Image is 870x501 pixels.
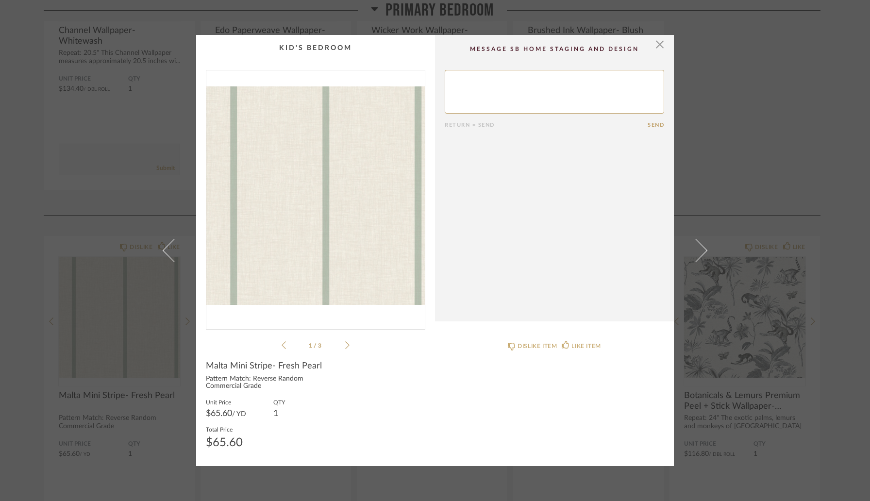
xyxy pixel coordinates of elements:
[650,35,669,54] button: Close
[571,341,601,351] div: LIKE ITEM
[273,410,285,417] div: 1
[206,70,425,321] div: 0
[206,425,243,433] label: Total Price
[232,411,246,417] span: / YD
[206,409,232,418] span: $65.60
[206,375,425,391] div: Pattern Match: Reverse Random Commercial Grade
[518,341,557,351] div: DISLIKE ITEM
[206,70,425,321] img: d61945d0-07df-4d29-aa6f-e8870a2069e5_1000x1000.jpg
[206,437,243,449] div: $65.60
[314,343,318,349] span: /
[206,361,322,371] span: Malta Mini Stripe- Fresh Pearl
[648,122,664,128] button: Send
[309,343,314,349] span: 1
[206,398,246,406] label: Unit Price
[445,122,648,128] div: Return = Send
[273,398,285,406] label: QTY
[318,343,323,349] span: 3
